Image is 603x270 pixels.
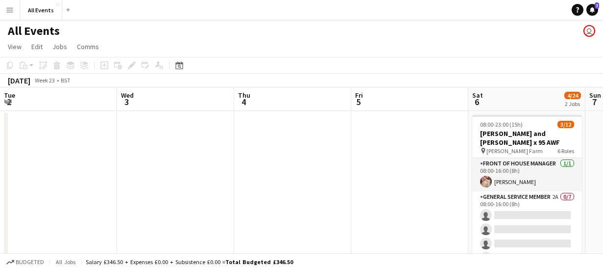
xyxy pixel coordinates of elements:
[237,96,250,108] span: 4
[471,96,483,108] span: 6
[595,2,599,9] span: 7
[472,91,483,100] span: Sat
[480,121,523,128] span: 08:00-23:00 (15h)
[27,40,47,53] a: Edit
[8,76,30,85] div: [DATE]
[583,25,595,37] app-user-avatar: Lucy Hinks
[48,40,71,53] a: Jobs
[472,158,582,191] app-card-role: Front of House Manager1/108:00-16:00 (8h)[PERSON_NAME]
[77,42,99,51] span: Comms
[355,91,363,100] span: Fri
[8,42,22,51] span: View
[557,121,574,128] span: 3/12
[54,258,77,266] span: All jobs
[73,40,103,53] a: Comms
[472,129,582,147] h3: [PERSON_NAME] and [PERSON_NAME] x 95 AWF
[565,100,580,108] div: 2 Jobs
[8,24,60,38] h1: All Events
[589,91,601,100] span: Sun
[2,96,15,108] span: 2
[486,147,543,155] span: [PERSON_NAME] Farm
[557,147,574,155] span: 6 Roles
[4,91,15,100] span: Tue
[354,96,363,108] span: 5
[31,42,43,51] span: Edit
[472,115,582,260] app-job-card: 08:00-23:00 (15h)3/12[PERSON_NAME] and [PERSON_NAME] x 95 AWF [PERSON_NAME] Farm6 RolesFront of H...
[238,91,250,100] span: Thu
[61,77,71,84] div: BST
[20,0,62,20] button: All Events
[4,40,25,53] a: View
[16,259,44,266] span: Budgeted
[86,258,293,266] div: Salary £346.50 + Expenses £0.00 + Subsistence £0.00 =
[225,258,293,266] span: Total Budgeted £346.50
[121,91,134,100] span: Wed
[564,92,581,99] span: 4/24
[52,42,67,51] span: Jobs
[5,257,46,268] button: Budgeted
[586,4,598,16] a: 7
[32,77,57,84] span: Week 23
[588,96,601,108] span: 7
[120,96,134,108] span: 3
